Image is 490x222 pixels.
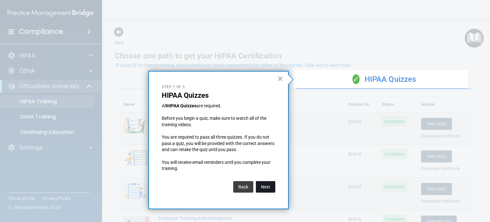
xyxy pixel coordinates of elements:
button: Close [277,73,283,84]
p: HIPAA Quizzes [162,91,275,100]
p: Step 1 of 5 [162,84,275,90]
span: All [162,103,167,108]
button: Back [233,181,253,193]
strong: HIPAA Quizzes [167,103,197,108]
p: You will receive email reminders until you complete your training. [162,159,275,172]
button: Next [256,181,275,193]
span: ✓ [353,74,360,84]
p: Before you begin a quiz, make sure to watch all of the training videos. [162,115,275,128]
p: You are required to pass all three quizzes. If you do not pass a quiz, you will be provided with ... [162,134,275,153]
span: are required. [197,103,221,108]
div: HIPAA Quizzes [296,70,472,89]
